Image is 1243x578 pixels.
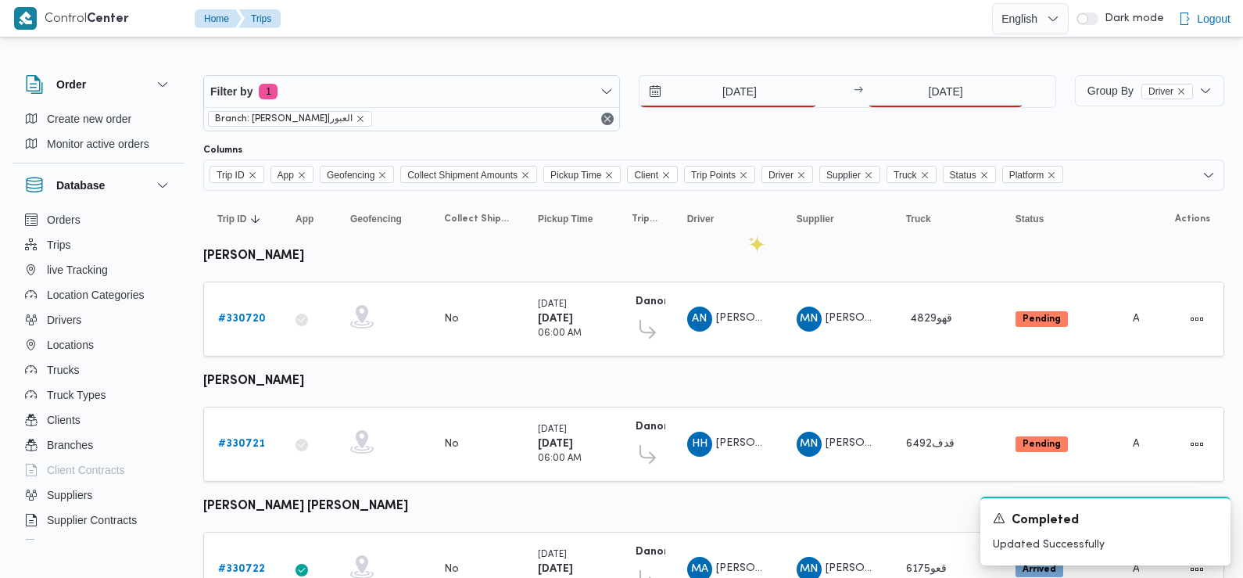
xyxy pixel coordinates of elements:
[1133,439,1166,449] span: Admin
[532,206,610,232] button: Pickup Time
[1098,13,1164,25] span: Dark mode
[800,307,818,332] span: MN
[797,307,822,332] div: Maina Najib Shfiq Qladah
[47,386,106,404] span: Truck Types
[25,75,172,94] button: Order
[350,213,402,225] span: Geofencing
[47,461,125,479] span: Client Contracts
[854,86,863,97] div: →
[1047,171,1056,180] button: Remove Platform from selection in this group
[19,483,178,508] button: Suppliers
[47,235,71,254] span: Trips
[993,511,1218,530] div: Notification
[538,439,573,449] b: [DATE]
[826,438,940,448] span: [PERSON_NAME] قلاده
[47,486,92,504] span: Suppliers
[797,171,806,180] button: Remove Driver from selection in this group
[716,563,897,573] span: [PERSON_NAME] [PERSON_NAME]
[444,437,459,451] div: No
[1202,169,1215,181] button: Open list of options
[636,422,721,432] b: Danone - Obour
[1009,206,1111,232] button: Status
[356,114,365,124] button: remove selected entity
[790,206,884,232] button: Supplier
[864,171,873,180] button: Remove Supplier from selection in this group
[768,167,793,184] span: Driver
[950,167,976,184] span: Status
[538,425,567,434] small: [DATE]
[632,213,659,225] span: Trip Points
[819,166,880,183] span: Supplier
[993,537,1218,553] p: Updated Successfully
[47,109,131,128] span: Create new order
[887,166,937,183] span: Truck
[800,432,818,457] span: MN
[47,411,81,429] span: Clients
[1177,87,1186,96] button: remove selected entity
[1127,206,1138,232] button: Platform
[692,307,707,332] span: AN
[87,13,129,25] b: Center
[25,176,172,195] button: Database
[444,562,459,576] div: No
[19,307,178,332] button: Drivers
[550,167,601,184] span: Pickup Time
[47,361,79,379] span: Trucks
[1133,314,1166,324] span: Admin
[894,167,917,184] span: Truck
[681,206,775,232] button: Driver
[19,332,178,357] button: Locations
[826,313,940,323] span: [PERSON_NAME] قلاده
[1012,512,1079,530] span: Completed
[1197,9,1230,28] span: Logout
[906,213,931,225] span: Truck
[13,106,184,163] div: Order
[444,312,459,326] div: No
[218,564,265,574] b: # 330722
[210,166,264,183] span: Trip ID
[56,176,105,195] h3: Database
[636,547,721,557] b: Danone - Obour
[296,213,313,225] span: App
[1087,84,1193,97] span: Group By Driver
[1175,213,1210,225] span: Actions
[218,435,265,454] a: #330721
[217,167,245,184] span: Trip ID
[687,307,712,332] div: Ammad Najib Abadalzahir Jaoish
[19,407,178,433] button: Clients
[47,210,81,229] span: Orders
[278,167,294,184] span: App
[1141,84,1193,99] span: Driver
[661,171,671,180] button: Remove Client from selection in this group
[761,166,813,183] span: Driver
[47,436,93,454] span: Branches
[1184,432,1209,457] button: Actions
[248,171,257,180] button: Remove Trip ID from selection in this group
[1184,307,1209,332] button: Actions
[538,454,582,463] small: 06:00 AM
[906,564,947,574] span: قعو6175
[289,206,328,232] button: App
[1016,311,1068,327] span: Pending
[684,166,755,183] span: Trip Points
[1009,167,1044,184] span: Platform
[47,311,81,329] span: Drivers
[687,432,712,457] div: Hsham Hussain Abadallah Abadaljwad
[203,375,304,387] b: [PERSON_NAME]
[19,433,178,458] button: Branches
[910,314,952,324] span: 4829قهو
[1148,84,1173,99] span: Driver
[604,171,614,180] button: Remove Pickup Time from selection in this group
[543,166,621,183] span: Pickup Time
[19,232,178,257] button: Trips
[797,213,834,225] span: Supplier
[47,536,86,555] span: Devices
[218,439,265,449] b: # 330721
[1016,436,1068,452] span: Pending
[627,166,678,183] span: Client
[19,282,178,307] button: Location Categories
[327,167,374,184] span: Geofencing
[1172,3,1237,34] button: Logout
[215,112,353,126] span: Branch: [PERSON_NAME]|العبور
[943,166,996,183] span: Status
